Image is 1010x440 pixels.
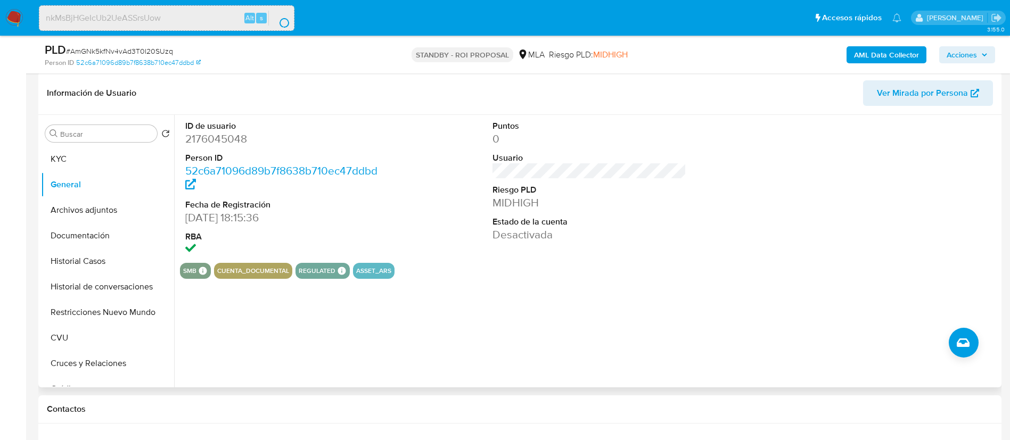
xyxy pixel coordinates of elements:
[268,11,290,26] button: search-icon
[492,131,687,146] dd: 0
[47,404,993,414] h1: Contactos
[41,376,174,402] button: Créditos
[41,300,174,325] button: Restricciones Nuevo Mundo
[987,25,1005,34] span: 3.155.0
[41,172,174,197] button: General
[217,269,289,273] button: cuenta_documental
[39,11,294,25] input: Buscar usuario o caso...
[47,88,136,98] h1: Información de Usuario
[45,58,74,68] b: Person ID
[66,46,173,56] span: # AmGNk5kfNv4vAd3T0I20SUzq
[892,13,901,22] a: Notificaciones
[76,58,201,68] a: 52c6a71096d89b7f8638b710ec47ddbd
[41,274,174,300] button: Historial de conversaciones
[185,131,380,146] dd: 2176045048
[41,325,174,351] button: CVU
[185,163,377,193] a: 52c6a71096d89b7f8638b710ec47ddbd
[822,12,882,23] span: Accesos rápidos
[45,41,66,58] b: PLD
[492,195,687,210] dd: MIDHIGH
[939,46,995,63] button: Acciones
[185,231,380,243] dt: RBA
[947,46,977,63] span: Acciones
[356,269,391,273] button: asset_ars
[50,129,58,138] button: Buscar
[991,12,1002,23] a: Salir
[41,197,174,223] button: Archivos adjuntos
[185,152,380,164] dt: Person ID
[863,80,993,106] button: Ver Mirada por Persona
[60,129,153,139] input: Buscar
[854,46,919,63] b: AML Data Collector
[183,269,196,273] button: smb
[927,13,987,23] p: emmanuel.vitiello@mercadolibre.com
[41,248,174,274] button: Historial Casos
[877,80,968,106] span: Ver Mirada por Persona
[492,152,687,164] dt: Usuario
[41,223,174,248] button: Documentación
[847,46,926,63] button: AML Data Collector
[185,199,380,211] dt: Fecha de Registración
[492,216,687,228] dt: Estado de la cuenta
[41,351,174,376] button: Cruces y Relaciones
[299,269,335,273] button: regulated
[245,13,254,23] span: Alt
[549,49,628,61] span: Riesgo PLD:
[492,120,687,132] dt: Puntos
[593,48,628,61] span: MIDHIGH
[185,120,380,132] dt: ID de usuario
[518,49,545,61] div: MLA
[492,184,687,196] dt: Riesgo PLD
[492,227,687,242] dd: Desactivada
[41,146,174,172] button: KYC
[185,210,380,225] dd: [DATE] 18:15:36
[161,129,170,141] button: Volver al orden por defecto
[260,13,263,23] span: s
[412,47,513,62] p: STANDBY - ROI PROPOSAL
